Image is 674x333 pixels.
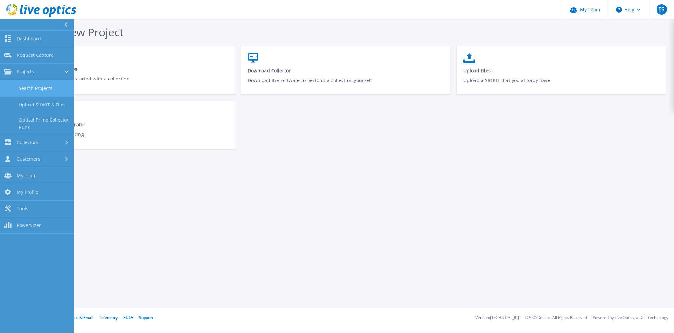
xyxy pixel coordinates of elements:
[17,206,28,212] span: Tools
[17,189,38,195] span: My Profile
[32,66,228,72] span: Request a Collection
[17,222,41,228] span: PowerSizer
[593,316,668,320] li: Powered by Live Optics, a Dell Technology
[17,36,41,42] span: Dashboard
[72,315,93,320] a: Ads & Email
[32,121,228,128] span: Cloud Pricing Calculator
[463,68,659,74] span: Upload Files
[463,77,659,92] p: Upload a SIOKIT that you already have
[99,315,118,320] a: Telemetry
[17,52,53,58] span: Request Capture
[25,25,123,40] span: Start a New Project
[32,131,228,146] p: Compare Cloud Pricing
[525,316,587,320] li: © 2025 Dell Inc. All Rights Reserved
[123,315,133,320] a: EULA
[17,69,34,75] span: Projects
[32,75,228,90] p: Get your customer started with a collection
[17,173,37,179] span: My Team
[17,140,38,145] span: Collectors
[17,156,40,162] span: Customers
[25,105,235,151] a: Cloud Pricing CalculatorCompare Cloud Pricing
[25,50,235,95] a: Request a CollectionGet your customer started with a collection
[248,68,444,74] span: Download Collector
[241,50,450,96] a: Download CollectorDownload the software to perform a collection yourself
[457,50,666,96] a: Upload FilesUpload a SIOKIT that you already have
[248,77,444,92] p: Download the software to perform a collection yourself
[658,7,664,12] span: ES
[139,315,153,320] a: Support
[475,316,519,320] li: Version: [TECHNICAL_ID]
